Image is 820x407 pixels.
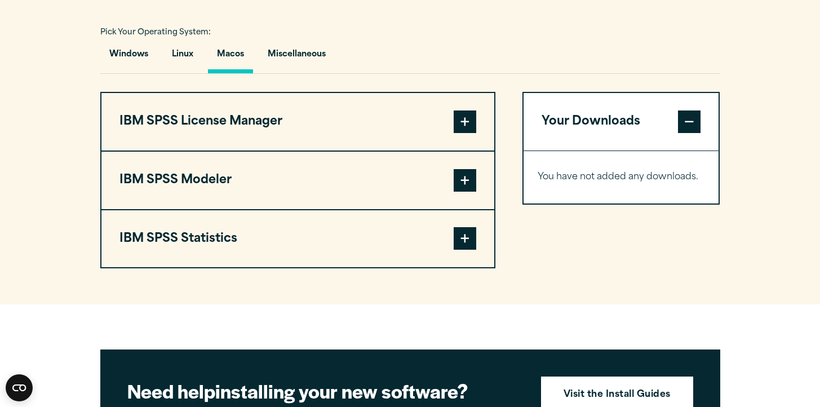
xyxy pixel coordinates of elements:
div: Your Downloads [524,151,719,203]
p: You have not added any downloads. [538,169,705,185]
button: Miscellaneous [259,41,335,73]
h2: installing your new software? [127,378,522,404]
button: IBM SPSS License Manager [101,93,494,151]
span: Pick Your Operating System: [100,29,211,36]
button: IBM SPSS Statistics [101,210,494,268]
button: IBM SPSS Modeler [101,152,494,209]
button: Macos [208,41,253,73]
button: Windows [100,41,157,73]
button: Linux [163,41,202,73]
strong: Visit the Install Guides [564,388,671,402]
button: Your Downloads [524,93,719,151]
strong: Need help [127,377,215,404]
button: Open CMP widget [6,374,33,401]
